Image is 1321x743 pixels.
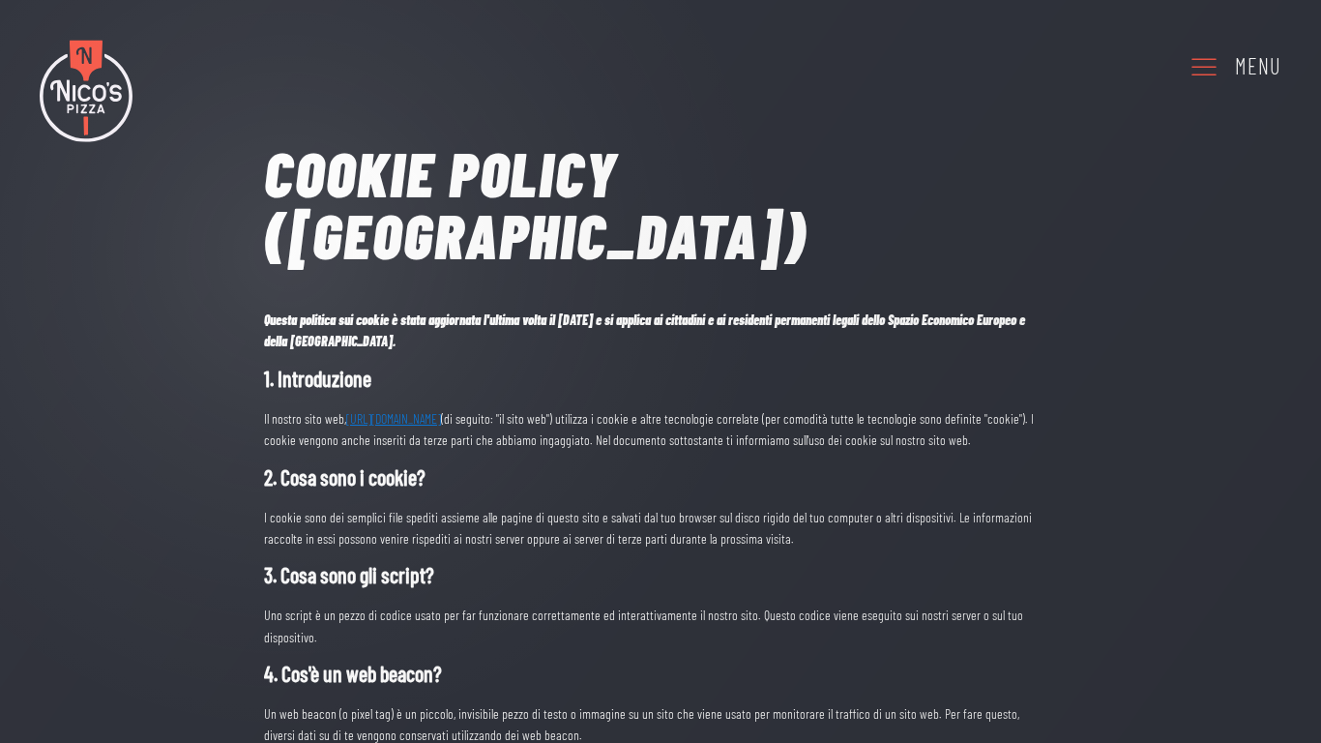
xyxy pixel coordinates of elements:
[264,663,1038,694] h2: 4. Cos'è un web beacon?
[40,40,132,142] img: Nico's Pizza Logo Colori
[264,408,1038,452] p: Il nostro sito web, (di seguito: "il sito web") utilizza i cookie e altre tecnologie correlate (p...
[264,368,1038,399] h2: 1. Introduzione
[264,605,1038,648] p: Uno script è un pezzo di codice usato per far funzionare correttamente ed interattivamente il nos...
[264,507,1038,550] p: I cookie sono dei semplici file spediti assieme alle pagine di questo sito e salvati dal tuo brow...
[346,410,441,427] a: [URL][DOMAIN_NAME]
[264,466,1038,497] h2: 2. Cosa sono i cookie?
[264,142,1057,266] span: Cookie policy ([GEOGRAPHIC_DATA])
[1235,49,1281,84] div: Menu
[1189,40,1281,93] a: Menu
[264,312,1025,349] i: Questa politica sui cookie è stata aggiornata l'ultima volta il [DATE] e si applica ai cittadini ...
[264,564,1038,595] h2: 3. Cosa sono gli script?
